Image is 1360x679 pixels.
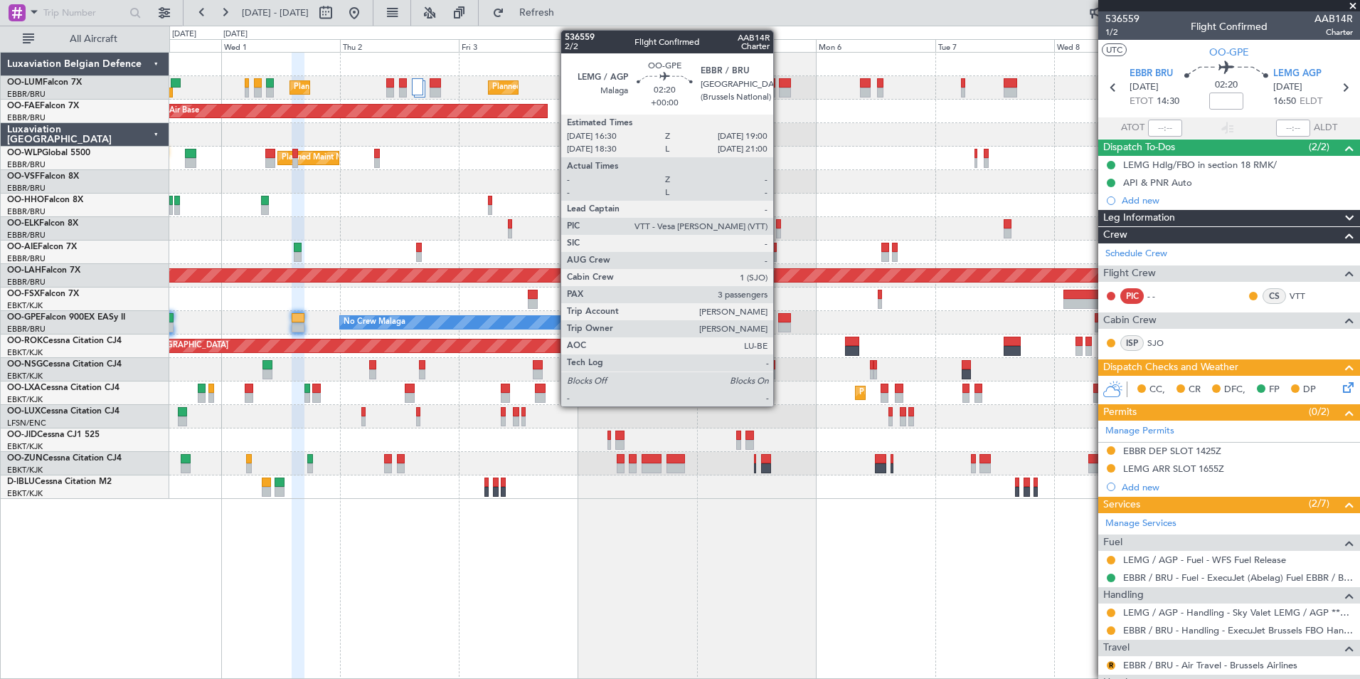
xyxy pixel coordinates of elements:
[7,360,43,369] span: OO-NSG
[37,34,150,44] span: All Aircraft
[7,243,77,251] a: OO-AIEFalcon 7X
[1103,587,1144,604] span: Handling
[1103,265,1156,282] span: Flight Crew
[1120,288,1144,304] div: PIC
[1120,335,1144,351] div: ISP
[1209,45,1249,60] span: OO-GPE
[7,313,125,322] a: OO-GPEFalcon 900EX EASy II
[7,172,79,181] a: OO-VSFFalcon 8X
[7,183,46,194] a: EBBR/BRU
[1103,535,1122,551] span: Fuel
[1263,288,1286,304] div: CS
[492,77,750,98] div: Planned Maint [GEOGRAPHIC_DATA] ([GEOGRAPHIC_DATA] National)
[7,324,46,335] a: EBBR/BRU
[1130,80,1159,95] span: [DATE]
[1148,120,1182,137] input: --:--
[1103,140,1175,156] span: Dispatch To-Dos
[223,28,248,41] div: [DATE]
[7,454,122,463] a: OO-ZUNCessna Citation CJ4
[1309,404,1329,419] span: (0/2)
[1123,606,1353,619] a: LEMG / AGP - Handling - Sky Valet LEMG / AGP ***My Handling***
[1103,497,1140,513] span: Services
[7,149,90,157] a: OO-WLPGlobal 5500
[43,2,125,23] input: Trip Number
[1157,95,1179,109] span: 14:30
[7,407,119,416] a: OO-LUXCessna Citation CJ4
[1314,121,1337,135] span: ALDT
[7,219,39,228] span: OO-ELK
[7,196,83,204] a: OO-HHOFalcon 8X
[7,313,41,322] span: OO-GPE
[1147,290,1179,302] div: - -
[282,147,384,169] div: Planned Maint Milan (Linate)
[486,1,571,24] button: Refresh
[7,253,46,264] a: EBBR/BRU
[1273,67,1322,81] span: LEMG AGP
[859,382,1025,404] div: Planned Maint Kortrijk-[GEOGRAPHIC_DATA]
[7,371,43,381] a: EBKT/KJK
[1103,359,1238,376] span: Dispatch Checks and Weather
[1054,39,1173,52] div: Wed 8
[7,394,43,405] a: EBKT/KJK
[7,300,43,311] a: EBKT/KJK
[7,478,35,486] span: D-IBLU
[1123,445,1221,457] div: EBBR DEP SLOT 1425Z
[1189,383,1201,397] span: CR
[1269,383,1280,397] span: FP
[1105,11,1139,26] span: 536559
[7,454,43,463] span: OO-ZUN
[7,431,100,439] a: OO-JIDCessna CJ1 525
[1105,26,1139,38] span: 1/2
[7,102,79,110] a: OO-FAEFalcon 7X
[1107,661,1115,670] button: R
[1314,26,1353,38] span: Charter
[935,39,1054,52] div: Tue 7
[7,277,46,288] a: EBBR/BRU
[459,39,578,52] div: Fri 3
[7,243,38,251] span: OO-AIE
[1123,624,1353,636] a: EBBR / BRU - Handling - ExecuJet Brussels FBO Handling Abelag
[1122,481,1353,493] div: Add new
[7,360,122,369] a: OO-NSGCessna Citation CJ4
[1123,572,1353,584] a: EBBR / BRU - Fuel - ExecuJet (Abelag) Fuel EBBR / BRU
[7,347,43,358] a: EBKT/KJK
[1215,78,1238,93] span: 02:20
[1105,517,1176,531] a: Manage Services
[221,39,340,52] div: Wed 1
[1309,140,1329,154] span: (2/2)
[7,159,46,170] a: EBBR/BRU
[7,206,46,217] a: EBBR/BRU
[1130,67,1173,81] span: EBBR BRU
[1102,43,1127,56] button: UTC
[7,266,41,275] span: OO-LAH
[1105,247,1167,261] a: Schedule Crew
[1290,290,1322,302] a: VTT
[816,39,935,52] div: Mon 6
[7,266,80,275] a: OO-LAHFalcon 7X
[1191,19,1268,34] div: Flight Confirmed
[294,77,551,98] div: Planned Maint [GEOGRAPHIC_DATA] ([GEOGRAPHIC_DATA] National)
[7,478,112,486] a: D-IBLUCessna Citation M2
[7,384,119,392] a: OO-LXACessna Citation CJ4
[697,39,816,52] div: Sun 5
[507,8,567,18] span: Refresh
[7,337,122,345] a: OO-ROKCessna Citation CJ4
[7,78,82,87] a: OO-LUMFalcon 7X
[1123,554,1286,566] a: LEMG / AGP - Fuel - WFS Fuel Release
[1122,194,1353,206] div: Add new
[7,219,78,228] a: OO-ELKFalcon 8X
[1314,11,1353,26] span: AAB14R
[7,407,41,416] span: OO-LUX
[1273,80,1302,95] span: [DATE]
[7,172,40,181] span: OO-VSF
[1123,159,1277,171] div: LEMG Hdlg/FBO in section 18 RMK/
[1273,95,1296,109] span: 16:50
[7,290,79,298] a: OO-FSXFalcon 7X
[1103,227,1127,243] span: Crew
[1103,312,1157,329] span: Cabin Crew
[7,112,46,123] a: EBBR/BRU
[7,230,46,241] a: EBBR/BRU
[1103,640,1130,656] span: Travel
[1147,337,1179,349] a: SJO
[7,384,41,392] span: OO-LXA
